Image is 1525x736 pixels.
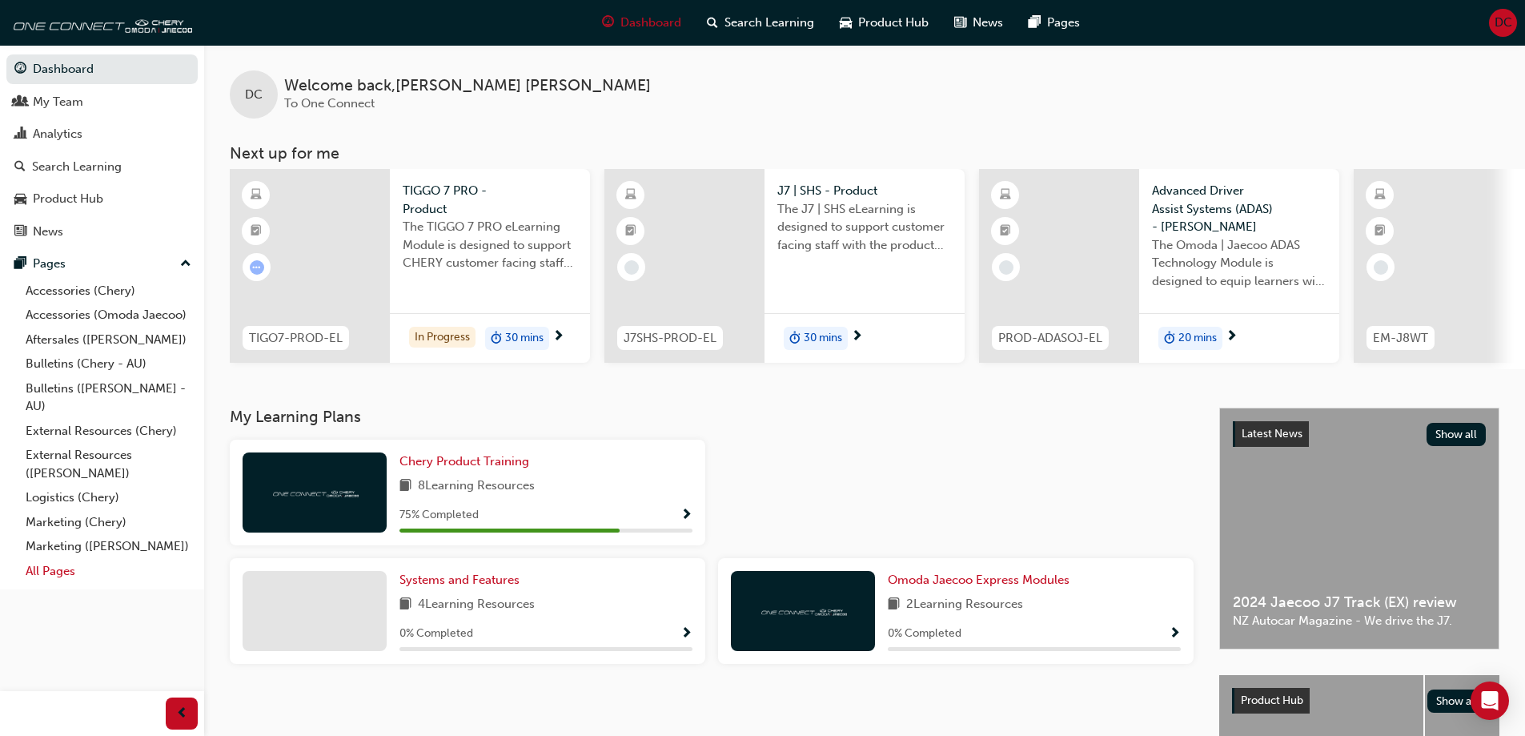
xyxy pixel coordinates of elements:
[14,127,26,142] span: chart-icon
[14,225,26,239] span: news-icon
[1495,14,1512,32] span: DC
[888,595,900,615] span: book-icon
[589,6,694,39] a: guage-iconDashboard
[6,184,198,214] a: Product Hub
[33,125,82,143] div: Analytics
[1029,13,1041,33] span: pages-icon
[6,51,198,249] button: DashboardMy TeamAnalyticsSearch LearningProduct HubNews
[33,190,103,208] div: Product Hub
[999,260,1013,275] span: learningRecordVerb_NONE-icon
[1178,329,1217,348] span: 20 mins
[14,62,26,77] span: guage-icon
[888,625,961,643] span: 0 % Completed
[6,249,198,279] button: Pages
[19,485,198,510] a: Logistics (Chery)
[14,192,26,207] span: car-icon
[399,625,473,643] span: 0 % Completed
[176,704,188,724] span: prev-icon
[1164,328,1175,349] span: duration-icon
[180,254,191,275] span: up-icon
[399,452,536,471] a: Chery Product Training
[399,595,411,615] span: book-icon
[33,223,63,241] div: News
[858,14,929,32] span: Product Hub
[403,182,577,218] span: TIGGO 7 PRO - Product
[418,595,535,615] span: 4 Learning Resources
[1471,682,1509,720] div: Open Intercom Messenger
[602,13,614,33] span: guage-icon
[19,328,198,352] a: Aftersales ([PERSON_NAME])
[1375,185,1386,206] span: learningResourceType_ELEARNING-icon
[973,14,1003,32] span: News
[249,329,343,348] span: TIGO7-PROD-EL
[14,95,26,110] span: people-icon
[204,144,1525,163] h3: Next up for me
[399,477,411,497] span: book-icon
[491,328,502,349] span: duration-icon
[19,279,198,304] a: Accessories (Chery)
[680,624,692,644] button: Show Progress
[6,119,198,149] a: Analytics
[399,573,520,587] span: Systems and Features
[724,14,814,32] span: Search Learning
[888,573,1070,587] span: Omoda Jaecoo Express Modules
[14,257,26,271] span: pages-icon
[1169,624,1181,644] button: Show Progress
[32,158,122,176] div: Search Learning
[33,93,83,111] div: My Team
[245,86,263,104] span: DC
[230,408,1194,426] h3: My Learning Plans
[19,376,198,419] a: Bulletins ([PERSON_NAME] - AU)
[620,14,681,32] span: Dashboard
[19,303,198,328] a: Accessories (Omoda Jaecoo)
[19,443,198,485] a: External Resources ([PERSON_NAME])
[250,260,264,275] span: learningRecordVerb_ATTEMPT-icon
[33,255,66,273] div: Pages
[1427,423,1487,446] button: Show all
[6,217,198,247] a: News
[1152,182,1326,236] span: Advanced Driver Assist Systems (ADAS) - [PERSON_NAME]
[6,87,198,117] a: My Team
[399,571,526,589] a: Systems and Features
[840,13,852,33] span: car-icon
[941,6,1016,39] a: news-iconNews
[625,221,636,242] span: booktick-icon
[19,534,198,559] a: Marketing ([PERSON_NAME])
[604,169,965,363] a: J7SHS-PROD-ELJ7 | SHS - ProductThe J7 | SHS eLearning is designed to support customer facing staf...
[625,185,636,206] span: learningResourceType_ELEARNING-icon
[19,352,198,376] a: Bulletins (Chery - AU)
[680,509,692,523] span: Show Progress
[1242,427,1302,440] span: Latest News
[409,327,476,348] div: In Progress
[1047,14,1080,32] span: Pages
[6,54,198,84] a: Dashboard
[1169,627,1181,641] span: Show Progress
[906,595,1023,615] span: 2 Learning Resources
[694,6,827,39] a: search-iconSearch Learning
[707,13,718,33] span: search-icon
[418,477,535,497] span: 8 Learning Resources
[979,169,1339,363] a: PROD-ADASOJ-ELAdvanced Driver Assist Systems (ADAS) - [PERSON_NAME]The Omoda | Jaecoo ADAS Techno...
[399,506,479,525] span: 75 % Completed
[271,485,359,500] img: oneconnect
[552,330,564,344] span: next-icon
[1000,221,1011,242] span: booktick-icon
[1427,690,1487,713] button: Show all
[6,152,198,182] a: Search Learning
[1233,612,1486,630] span: NZ Autocar Magazine - We drive the J7.
[1152,236,1326,291] span: The Omoda | Jaecoo ADAS Technology Module is designed to equip learners with essential knowledge ...
[505,329,544,348] span: 30 mins
[1232,688,1487,714] a: Product HubShow all
[789,328,801,349] span: duration-icon
[399,454,529,469] span: Chery Product Training
[680,505,692,525] button: Show Progress
[1233,421,1486,447] a: Latest NewsShow all
[8,6,192,38] img: oneconnect
[1016,6,1093,39] a: pages-iconPages
[827,6,941,39] a: car-iconProduct Hub
[1219,408,1499,650] a: Latest NewsShow all2024 Jaecoo J7 Track (EX) reviewNZ Autocar Magazine - We drive the J7.
[759,603,847,618] img: oneconnect
[251,185,262,206] span: learningResourceType_ELEARNING-icon
[888,571,1076,589] a: Omoda Jaecoo Express Modules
